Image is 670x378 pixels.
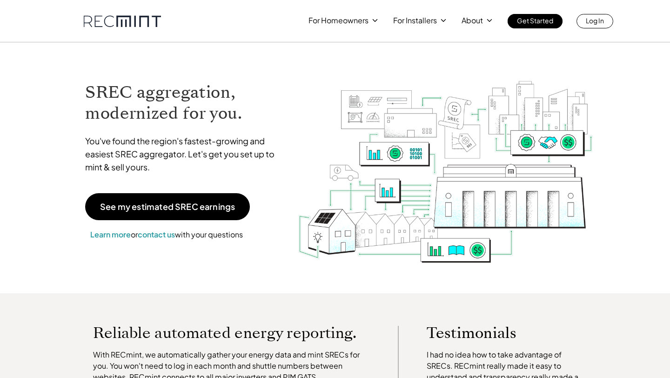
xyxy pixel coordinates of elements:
p: Log In [586,14,604,27]
p: Testimonials [427,326,565,340]
p: Get Started [517,14,553,27]
a: Learn more [90,229,131,239]
p: See my estimated SREC earnings [100,202,235,211]
h1: SREC aggregation, modernized for you. [85,82,283,124]
a: Get Started [508,14,563,28]
p: For Installers [393,14,437,27]
p: Reliable automated energy reporting. [93,326,370,340]
a: contact us [138,229,175,239]
p: About [462,14,483,27]
img: RECmint value cycle [297,56,594,265]
p: or with your questions [85,229,248,241]
p: For Homeowners [308,14,368,27]
p: You've found the region's fastest-growing and easiest SREC aggregator. Let's get you set up to mi... [85,135,283,174]
a: Log In [576,14,613,28]
a: See my estimated SREC earnings [85,193,250,220]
